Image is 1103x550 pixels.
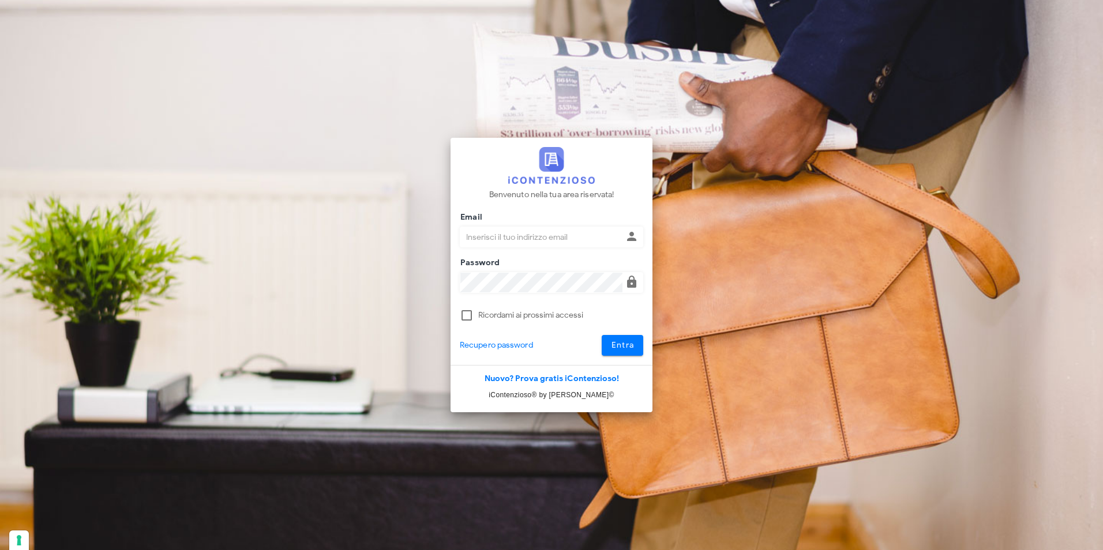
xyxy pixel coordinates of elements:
button: Le tue preferenze relative al consenso per le tecnologie di tracciamento [9,530,29,550]
a: Recupero password [460,339,533,352]
a: Nuovo? Prova gratis iContenzioso! [485,374,619,383]
button: Entra [602,335,644,356]
input: Inserisci il tuo indirizzo email [460,227,622,247]
label: Email [457,212,482,223]
p: iContenzioso® by [PERSON_NAME]© [451,389,652,401]
label: Password [457,257,500,269]
label: Ricordami ai prossimi accessi [478,310,643,321]
p: Benvenuto nella tua area riservata! [489,189,614,201]
span: Entra [611,340,635,350]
